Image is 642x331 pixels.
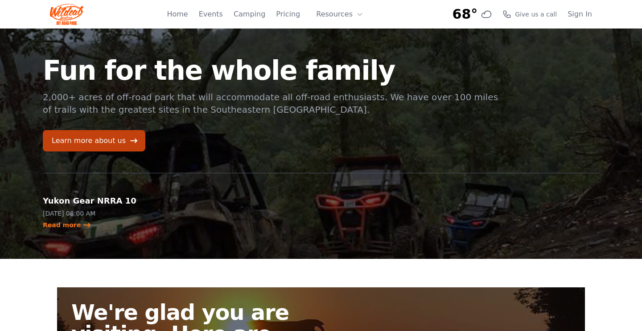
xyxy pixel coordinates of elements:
[311,5,369,23] button: Resources
[199,9,223,20] a: Events
[515,10,557,19] span: Give us a call
[167,9,188,20] a: Home
[276,9,300,20] a: Pricing
[568,9,592,20] a: Sign In
[502,10,557,19] a: Give us a call
[43,195,171,207] h2: Yukon Gear NRRA 10
[234,9,265,20] a: Camping
[43,57,499,84] h1: Fun for the whole family
[43,221,91,229] a: Read more
[50,4,83,25] img: Wildcat Logo
[43,130,145,151] a: Learn more about us
[43,209,171,218] p: [DATE] 08:00 AM
[453,6,478,22] span: 68°
[43,91,499,116] p: 2,000+ acres of off-road park that will accommodate all off-road enthusiasts. We have over 100 mi...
